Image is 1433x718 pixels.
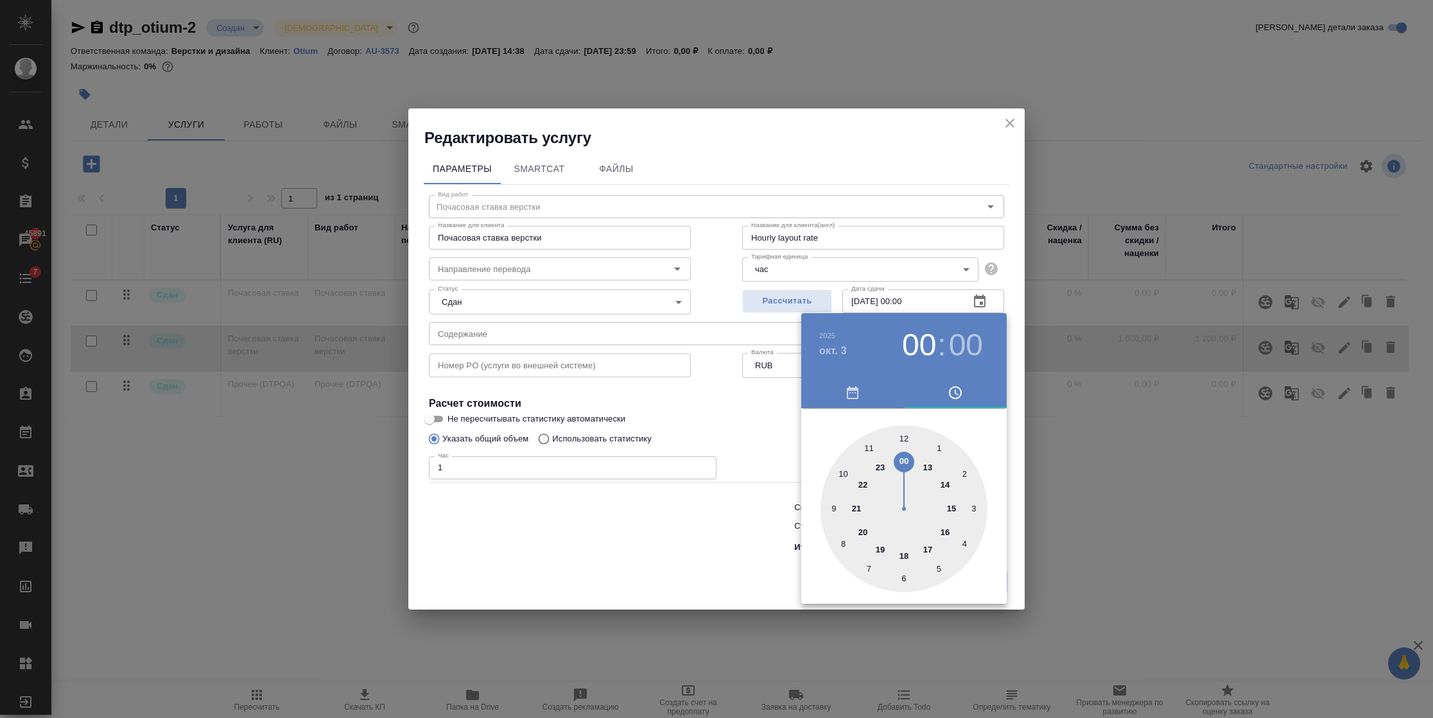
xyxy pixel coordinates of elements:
[949,327,983,363] button: 00
[819,332,835,339] button: 2025
[937,327,946,363] h3: :
[902,327,936,363] button: 00
[819,343,847,359] button: окт. 3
